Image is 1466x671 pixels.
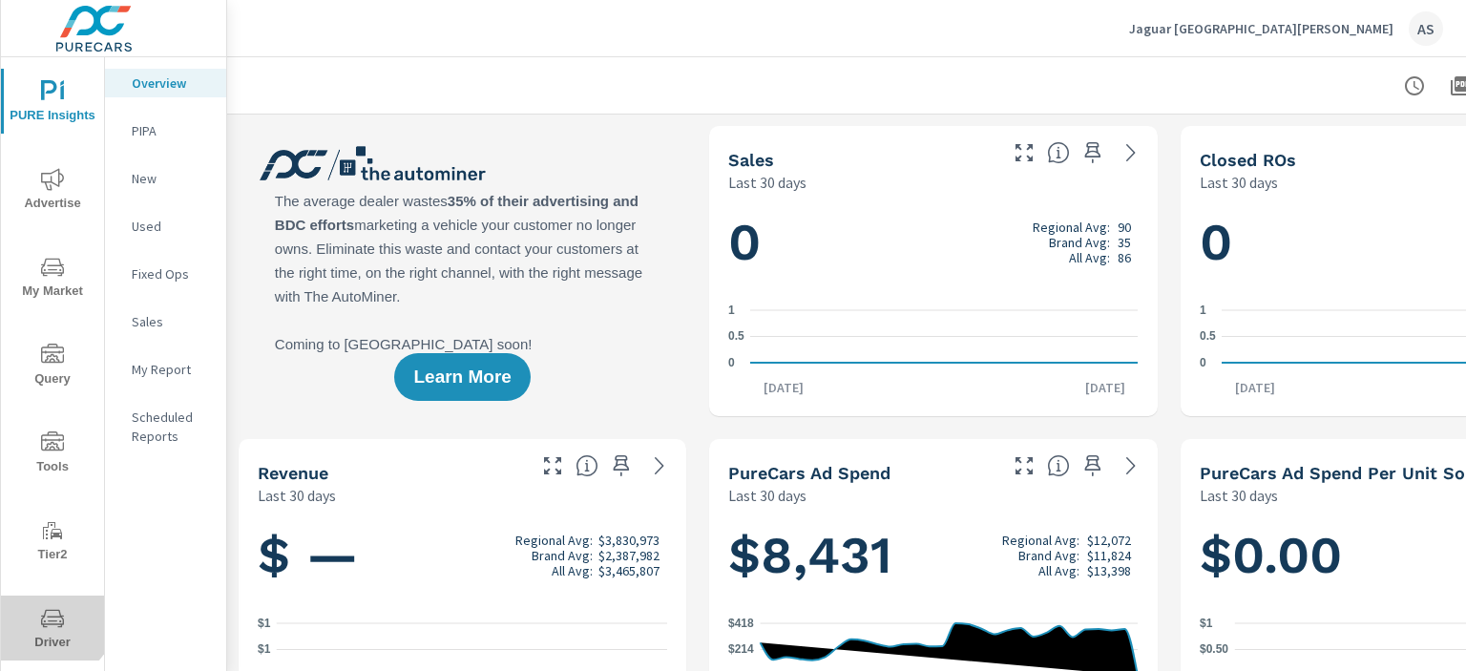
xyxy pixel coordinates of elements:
[1078,137,1108,168] span: Save this to your personalized report
[132,408,211,446] p: Scheduled Reports
[598,563,660,578] p: $3,465,807
[7,168,98,215] span: Advertise
[258,484,336,507] p: Last 30 days
[1118,250,1131,265] p: 86
[1087,548,1131,563] p: $11,824
[7,431,98,478] span: Tools
[606,451,637,481] span: Save this to your personalized report
[105,307,226,336] div: Sales
[552,563,593,578] p: All Avg:
[1200,643,1228,657] text: $0.50
[644,451,675,481] a: See more details in report
[1116,137,1146,168] a: See more details in report
[1033,220,1110,235] p: Regional Avg:
[1087,563,1131,578] p: $13,398
[132,264,211,283] p: Fixed Ops
[1009,137,1039,168] button: Make Fullscreen
[576,454,598,477] span: Total sales revenue over the selected date range. [Source: This data is sourced from the dealer’s...
[532,548,593,563] p: Brand Avg:
[394,353,530,401] button: Learn More
[132,169,211,188] p: New
[728,210,1138,275] h1: 0
[132,73,211,93] p: Overview
[7,344,98,390] span: Query
[1072,378,1139,397] p: [DATE]
[258,617,271,630] text: $1
[1129,20,1393,37] p: Jaguar [GEOGRAPHIC_DATA][PERSON_NAME]
[132,121,211,140] p: PIPA
[1018,548,1079,563] p: Brand Avg:
[1200,171,1278,194] p: Last 30 days
[258,523,667,588] h1: $ —
[258,643,271,657] text: $1
[1002,533,1079,548] p: Regional Avg:
[7,256,98,303] span: My Market
[1200,484,1278,507] p: Last 30 days
[7,80,98,127] span: PURE Insights
[537,451,568,481] button: Make Fullscreen
[515,533,593,548] p: Regional Avg:
[728,484,806,507] p: Last 30 days
[413,368,511,386] span: Learn More
[7,519,98,566] span: Tier2
[1049,235,1110,250] p: Brand Avg:
[1200,304,1206,317] text: 1
[1222,378,1288,397] p: [DATE]
[728,463,890,483] h5: PureCars Ad Spend
[1200,356,1206,369] text: 0
[1069,250,1110,265] p: All Avg:
[1200,617,1213,630] text: $1
[132,312,211,331] p: Sales
[728,617,754,630] text: $418
[7,607,98,654] span: Driver
[728,171,806,194] p: Last 30 days
[728,150,774,170] h5: Sales
[105,355,226,384] div: My Report
[105,403,226,451] div: Scheduled Reports
[1409,11,1443,46] div: AS
[1047,454,1070,477] span: Total cost of media for all PureCars channels for the selected dealership group over the selected...
[598,548,660,563] p: $2,387,982
[598,533,660,548] p: $3,830,973
[1009,451,1039,481] button: Make Fullscreen
[728,643,754,657] text: $214
[105,164,226,193] div: New
[728,304,735,317] text: 1
[1200,330,1216,344] text: 0.5
[728,523,1138,588] h1: $8,431
[1047,141,1070,164] span: Number of vehicles sold by the dealership over the selected date range. [Source: This data is sou...
[105,69,226,97] div: Overview
[1116,451,1146,481] a: See more details in report
[1118,220,1131,235] p: 90
[1038,563,1079,578] p: All Avg:
[750,378,817,397] p: [DATE]
[1118,235,1131,250] p: 35
[728,330,744,344] text: 0.5
[105,116,226,145] div: PIPA
[132,360,211,379] p: My Report
[1200,150,1296,170] h5: Closed ROs
[728,356,735,369] text: 0
[1078,451,1108,481] span: Save this to your personalized report
[105,260,226,288] div: Fixed Ops
[1087,533,1131,548] p: $12,072
[105,212,226,241] div: Used
[132,217,211,236] p: Used
[258,463,328,483] h5: Revenue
